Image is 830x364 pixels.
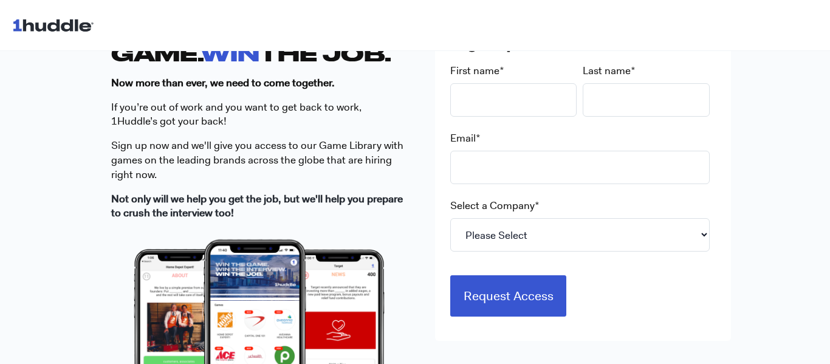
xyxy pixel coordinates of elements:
[201,41,259,65] span: WIN
[111,192,403,220] strong: Not only will we help you get the job, but we'll help you prepare to crush the interview too!
[111,139,407,182] p: S
[12,13,99,36] img: 1huddle
[450,199,535,212] span: Select a Company
[583,64,631,77] span: Last name
[450,275,567,317] input: Request Access
[450,64,499,77] span: First name
[111,139,403,181] span: ign up now and we'll give you access to our Game Library with games on the leading brands across ...
[111,100,362,128] span: If you’re out of work and you want to get back to work, 1Huddle’s got your back!
[111,76,335,89] strong: Now more than ever, we need to come together.
[450,131,476,145] span: Email
[111,15,391,64] strong: THE GAME. THE JOB.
